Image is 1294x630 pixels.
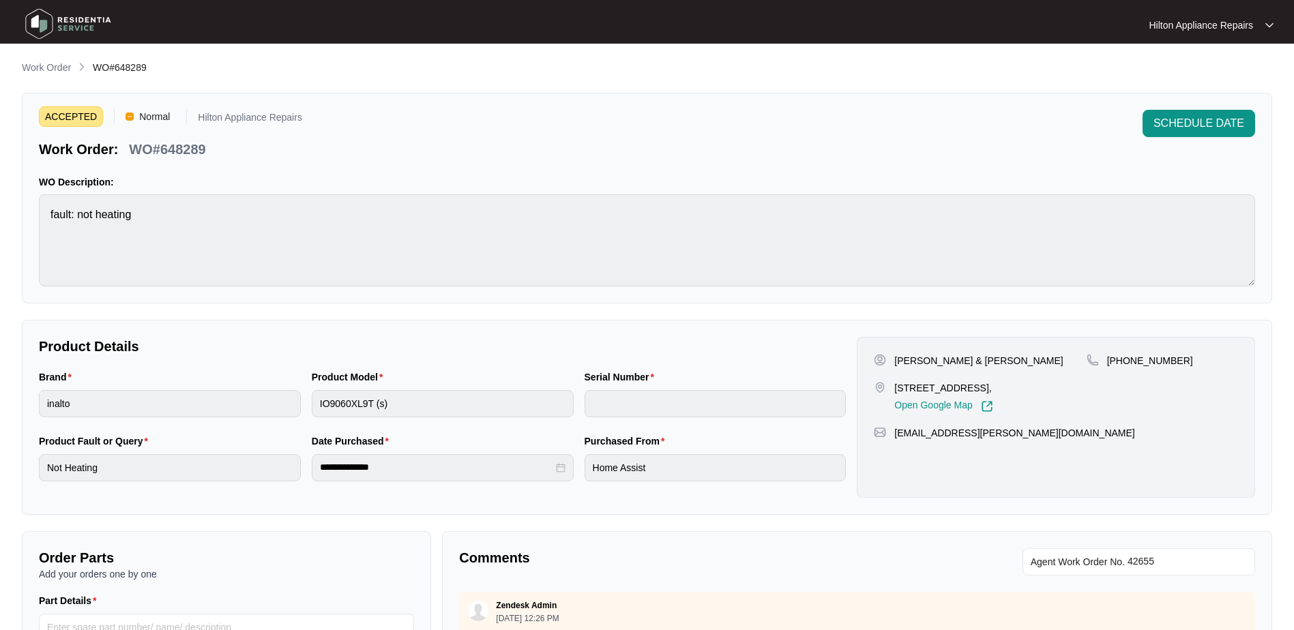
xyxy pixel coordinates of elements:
p: Work Order [22,61,71,74]
p: Product Details [39,337,846,356]
span: ACCEPTED [39,106,103,127]
p: Comments [459,548,847,567]
input: Purchased From [585,454,847,481]
img: user.svg [468,601,488,621]
a: Work Order [19,61,74,76]
p: WO Description: [39,175,1255,189]
input: Brand [39,390,301,417]
span: Agent Work Order No. [1031,554,1125,570]
a: Open Google Map [894,400,992,412]
label: Product Fault or Query [39,434,153,448]
img: map-pin [1087,354,1099,366]
img: Link-External [981,400,993,412]
p: [PERSON_NAME] & [PERSON_NAME] [894,354,1063,367]
img: map-pin [874,426,886,438]
label: Purchased From [585,434,671,448]
img: chevron-right [76,61,87,72]
label: Part Details [39,594,102,607]
img: user-pin [874,354,886,366]
p: Work Order: [39,140,118,159]
button: SCHEDULE DATE [1143,110,1255,137]
input: Add Agent Work Order No. [1128,554,1247,570]
span: SCHEDULE DATE [1153,115,1244,132]
img: residentia service logo [20,3,116,44]
label: Date Purchased [312,434,394,448]
span: Normal [134,106,175,127]
label: Brand [39,370,77,384]
span: WO#648289 [93,62,147,73]
p: Hilton Appliance Repairs [1149,18,1253,32]
p: [DATE] 12:26 PM [496,614,559,622]
input: Date Purchased [320,460,553,475]
input: Serial Number [585,390,847,417]
input: Product Model [312,390,574,417]
input: Product Fault or Query [39,454,301,481]
textarea: fault: not heating [39,194,1255,286]
p: [PHONE_NUMBER] [1107,354,1193,367]
label: Serial Number [585,370,660,384]
p: Hilton Appliance Repairs [198,112,302,127]
p: Order Parts [39,548,414,567]
p: WO#648289 [129,140,205,159]
img: Vercel Logo [126,112,134,121]
p: Zendesk Admin [496,600,557,611]
img: map-pin [874,381,886,393]
p: [EMAIL_ADDRESS][PERSON_NAME][DOMAIN_NAME] [894,426,1134,440]
p: Add your orders one by one [39,567,414,581]
img: dropdown arrow [1265,22,1274,29]
label: Product Model [312,370,389,384]
p: [STREET_ADDRESS], [894,381,992,395]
